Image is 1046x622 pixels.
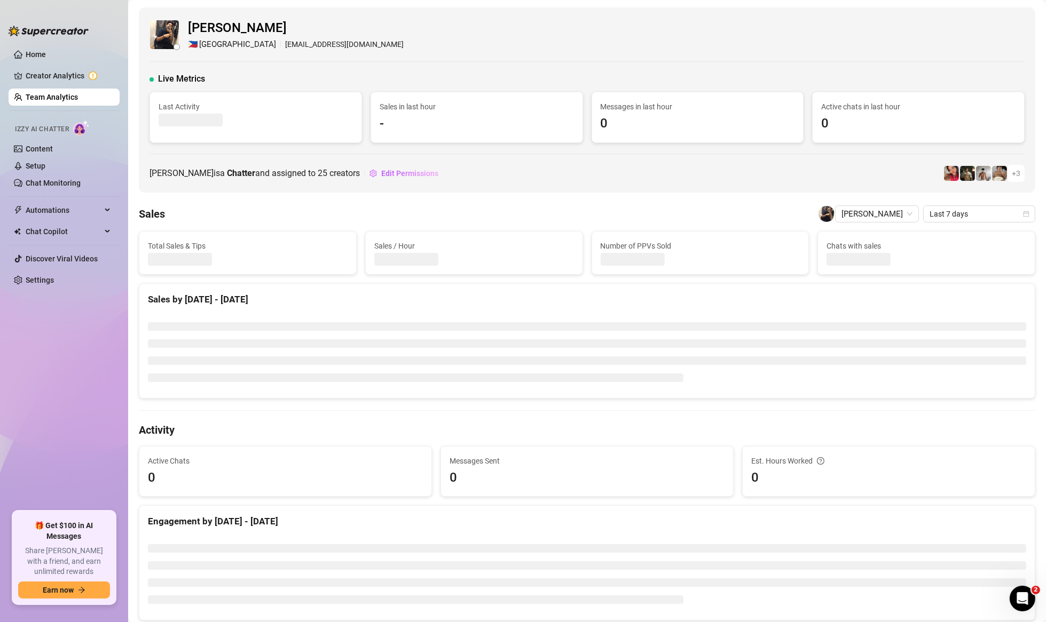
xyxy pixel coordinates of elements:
[188,18,404,38] span: [PERSON_NAME]
[374,240,574,252] span: Sales / Hour
[821,101,1016,113] span: Active chats in last hour
[841,206,913,222] span: Sean Carino
[369,165,439,182] button: Edit Permissions
[1010,586,1035,611] iframe: Intercom live chat
[73,120,90,135] img: AI Chatter
[601,240,800,252] span: Number of PPVs Sold
[26,162,45,170] a: Setup
[18,581,110,599] button: Earn nowarrow-right
[18,521,110,541] span: 🎁 Get $100 in AI Messages
[380,114,574,134] span: -
[26,67,111,84] a: Creator Analytics exclamation-circle
[26,276,54,284] a: Settings
[148,240,348,252] span: Total Sales & Tips
[26,50,46,59] a: Home
[78,586,85,594] span: arrow-right
[26,223,101,240] span: Chat Copilot
[9,26,89,36] img: logo-BBDzfeDw.svg
[751,468,1026,488] span: 0
[159,101,353,113] span: Last Activity
[150,20,179,49] img: Sean Carino
[148,455,423,467] span: Active Chats
[930,206,1029,222] span: Last 7 days
[1032,586,1040,594] span: 2
[26,179,81,187] a: Chat Monitoring
[14,206,22,214] span: thunderbolt
[976,166,991,181] img: aussieboy_j
[26,254,98,263] a: Discover Viral Videos
[318,168,327,178] span: 25
[148,292,1026,307] div: Sales by [DATE] - [DATE]
[148,468,423,488] span: 0
[380,101,574,113] span: Sales in last hour
[601,101,795,113] span: Messages in last hour
[369,170,377,177] span: setting
[188,38,198,51] span: 🇵🇭
[158,73,205,85] span: Live Metrics
[18,546,110,577] span: Share [PERSON_NAME] with a friend, and earn unlimited rewards
[15,124,69,134] span: Izzy AI Chatter
[821,114,1016,134] span: 0
[819,206,835,222] img: Sean Carino
[150,166,360,180] span: [PERSON_NAME] is a and assigned to creators
[944,166,959,181] img: Vanessa
[827,240,1026,252] span: Chats with sales
[1023,211,1029,217] span: calendar
[450,468,725,488] span: 0
[26,93,78,101] a: Team Analytics
[381,169,438,178] span: Edit Permissions
[14,228,21,235] img: Chat Copilot
[1012,168,1020,179] span: + 3
[450,455,725,467] span: Messages Sent
[26,202,101,219] span: Automations
[139,206,165,221] h4: Sales
[960,166,975,181] img: Tony
[43,586,74,594] span: Earn now
[139,422,1035,437] h4: Activity
[148,514,1026,529] div: Engagement by [DATE] - [DATE]
[227,168,255,178] b: Chatter
[188,38,404,51] div: [EMAIL_ADDRESS][DOMAIN_NAME]
[751,455,1026,467] div: Est. Hours Worked
[601,114,795,134] span: 0
[199,38,276,51] span: [GEOGRAPHIC_DATA]
[992,166,1007,181] img: Aussieboy_jfree
[26,145,53,153] a: Content
[817,455,824,467] span: question-circle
